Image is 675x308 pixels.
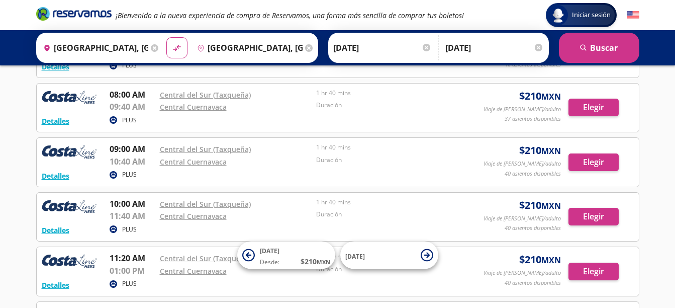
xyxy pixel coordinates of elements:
em: ¡Bienvenido a la nueva experiencia de compra de Reservamos, una forma más sencilla de comprar tus... [116,11,464,20]
p: 1 hr 40 mins [316,143,468,152]
span: $ 210 [519,198,561,213]
p: 11:40 AM [110,210,155,222]
button: Detalles [42,116,69,126]
p: 08:00 AM [110,89,155,101]
p: 10:40 AM [110,156,155,168]
img: RESERVAMOS [42,198,97,218]
p: 10:00 AM [110,198,155,210]
p: 37 asientos disponibles [505,115,561,123]
small: MXN [541,145,561,157]
p: PLUS [122,170,137,179]
small: MXN [317,258,330,266]
span: [DATE] [345,252,365,260]
span: $ 210 [301,256,330,267]
p: 40 asientos disponibles [505,279,561,287]
button: Buscar [559,33,639,63]
a: Central del Sur (Taxqueña) [160,90,251,100]
p: PLUS [122,116,137,125]
input: Buscar Destino [193,35,303,60]
img: RESERVAMOS [42,143,97,163]
small: MXN [541,91,561,102]
p: Duración [316,265,468,274]
button: Detalles [42,61,69,72]
button: Detalles [42,171,69,181]
span: Desde: [260,258,279,267]
a: Central Cuernavaca [160,102,227,112]
a: Brand Logo [36,6,112,24]
p: 1 hr 40 mins [316,89,468,98]
small: MXN [541,255,561,266]
a: Central del Sur (Taxqueña) [160,254,251,263]
a: Central Cuernavaca [160,157,227,167]
a: Central del Sur (Taxqueña) [160,199,251,209]
button: Detalles [42,225,69,236]
p: 09:40 AM [110,101,155,113]
p: 40 asientos disponibles [505,224,561,233]
span: Iniciar sesión [568,10,615,20]
p: Viaje de [PERSON_NAME]/adulto [484,105,561,114]
span: $ 210 [519,143,561,158]
p: 09:00 AM [110,143,155,155]
p: Duración [316,210,468,219]
a: Central del Sur (Taxqueña) [160,144,251,154]
button: [DATE]Desde:$210MXN [237,242,335,269]
button: Elegir [568,153,619,171]
p: Viaje de [PERSON_NAME]/adulto [484,269,561,277]
button: [DATE] [340,242,438,269]
p: PLUS [122,225,137,234]
img: RESERVAMOS [42,252,97,272]
button: Elegir [568,208,619,225]
p: 11:20 AM [110,252,155,264]
button: Elegir [568,99,619,116]
i: Brand Logo [36,6,112,21]
input: Elegir Fecha [333,35,432,60]
p: PLUS [122,61,137,70]
span: [DATE] [260,247,279,255]
p: Duración [316,101,468,110]
input: Buscar Origen [39,35,149,60]
input: Opcional [445,35,544,60]
small: MXN [541,200,561,211]
p: 40 asientos disponibles [505,170,561,178]
button: English [627,9,639,22]
span: $ 210 [519,89,561,104]
button: Detalles [42,280,69,290]
p: 01:00 PM [110,265,155,277]
p: 1 hr 40 mins [316,198,468,207]
p: Viaje de [PERSON_NAME]/adulto [484,214,561,223]
span: $ 210 [519,252,561,267]
p: Duración [316,156,468,165]
p: Viaje de [PERSON_NAME]/adulto [484,160,561,168]
button: Elegir [568,263,619,280]
p: PLUS [122,279,137,288]
img: RESERVAMOS [42,89,97,109]
a: Central Cuernavaca [160,266,227,276]
a: Central Cuernavaca [160,211,227,221]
